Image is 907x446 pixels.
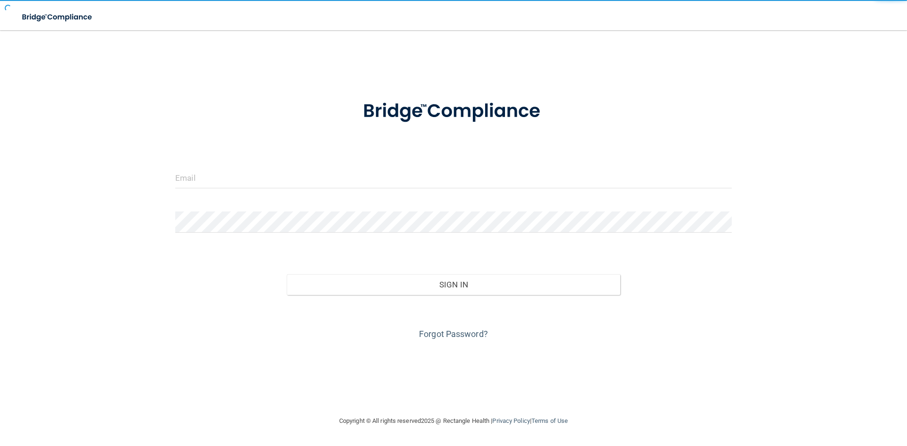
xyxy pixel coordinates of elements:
button: Sign In [287,274,621,295]
a: Privacy Policy [492,417,530,424]
img: bridge_compliance_login_screen.278c3ca4.svg [14,8,101,27]
input: Email [175,167,732,188]
a: Forgot Password? [419,329,488,339]
img: bridge_compliance_login_screen.278c3ca4.svg [343,87,564,136]
div: Copyright © All rights reserved 2025 @ Rectangle Health | | [281,406,626,436]
a: Terms of Use [531,417,568,424]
